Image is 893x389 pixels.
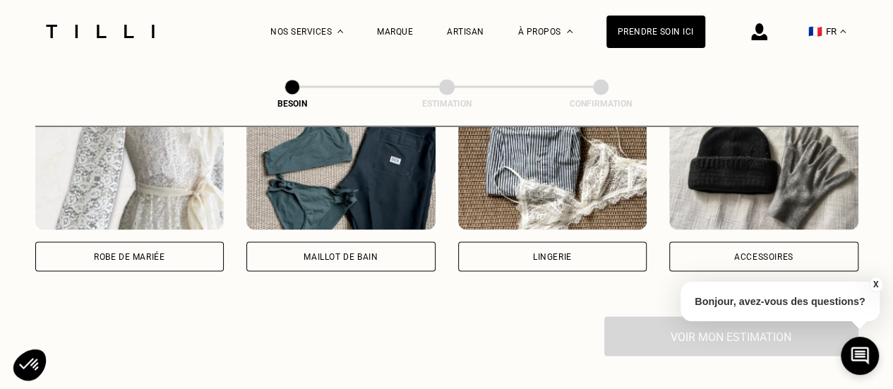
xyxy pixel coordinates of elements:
[377,27,413,37] a: Marque
[94,252,164,261] div: Robe de mariée
[606,16,705,48] a: Prendre soin ici
[222,99,363,109] div: Besoin
[868,277,882,292] button: X
[808,25,822,38] span: 🇫🇷
[669,102,858,229] img: Tilli retouche votre Accessoires
[530,99,671,109] div: Confirmation
[458,102,647,229] img: Tilli retouche votre Lingerie
[681,282,880,321] p: Bonjour, avez-vous des questions?
[376,99,517,109] div: Estimation
[533,252,572,261] div: Lingerie
[567,30,573,33] img: Menu déroulant à propos
[337,30,343,33] img: Menu déroulant
[246,102,436,229] img: Tilli retouche votre Maillot de bain
[840,30,846,33] img: menu déroulant
[304,252,378,261] div: Maillot de bain
[734,252,793,261] div: Accessoires
[35,102,224,229] img: Tilli retouche votre Robe de mariée
[41,25,160,38] img: Logo du service de couturière Tilli
[447,27,484,37] a: Artisan
[751,23,767,40] img: icône connexion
